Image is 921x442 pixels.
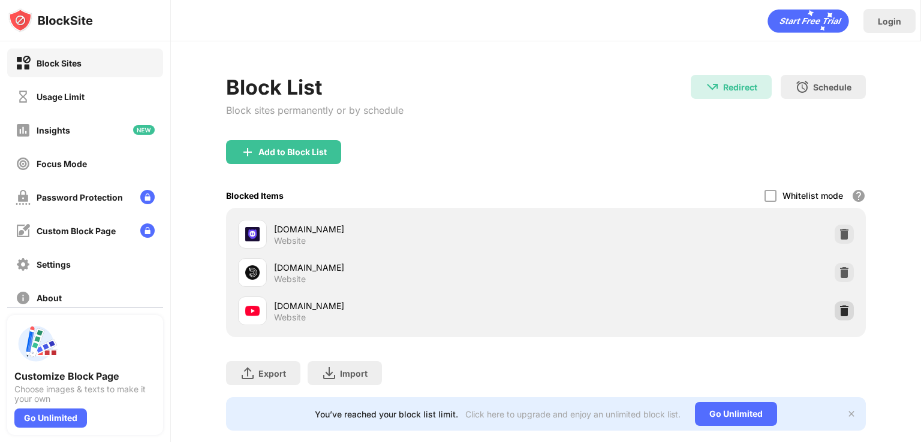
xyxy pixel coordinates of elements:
div: Schedule [813,82,851,92]
div: Choose images & texts to make it your own [14,385,156,404]
div: [DOMAIN_NAME] [274,223,546,235]
img: about-off.svg [16,290,31,305]
img: customize-block-page-off.svg [16,223,31,238]
div: Customize Block Page [14,370,156,382]
img: new-icon.svg [133,125,155,135]
div: Blocked Items [226,190,284,201]
div: Block List [226,75,404,99]
div: Block Sites [37,58,82,68]
div: About [37,293,62,303]
div: Password Protection [37,192,123,202]
img: lock-menu.svg [140,190,155,204]
div: Export [258,368,286,379]
img: lock-menu.svg [140,223,155,238]
div: Usage Limit [37,92,85,102]
img: focus-off.svg [16,156,31,171]
div: Insights [37,125,70,135]
img: password-protection-off.svg [16,190,31,205]
img: favicons [245,304,260,318]
img: favicons [245,265,260,280]
img: x-button.svg [847,409,856,419]
div: Block sites permanently or by schedule [226,104,404,116]
div: You’ve reached your block list limit. [315,409,458,419]
div: Whitelist mode [782,190,843,201]
div: Login [878,16,901,26]
img: settings-off.svg [16,257,31,272]
div: Click here to upgrade and enjoy an unlimited block list. [465,409,681,419]
div: Website [274,274,306,284]
div: Website [274,235,306,246]
img: insights-off.svg [16,123,31,138]
div: [DOMAIN_NAME] [274,299,546,312]
div: Redirect [723,82,757,92]
div: Go Unlimited [14,408,87,428]
div: Custom Block Page [37,226,116,236]
div: Focus Mode [37,159,87,169]
div: Settings [37,259,71,270]
div: [DOMAIN_NAME] [274,261,546,274]
img: block-on.svg [16,56,31,71]
div: Add to Block List [258,147,327,157]
img: logo-blocksite.svg [8,8,93,32]
img: favicons [245,227,260,241]
div: Website [274,312,306,323]
img: push-custom-page.svg [14,322,58,365]
div: Import [340,368,368,379]
img: time-usage-off.svg [16,89,31,104]
div: animation [767,9,849,33]
div: Go Unlimited [695,402,777,426]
